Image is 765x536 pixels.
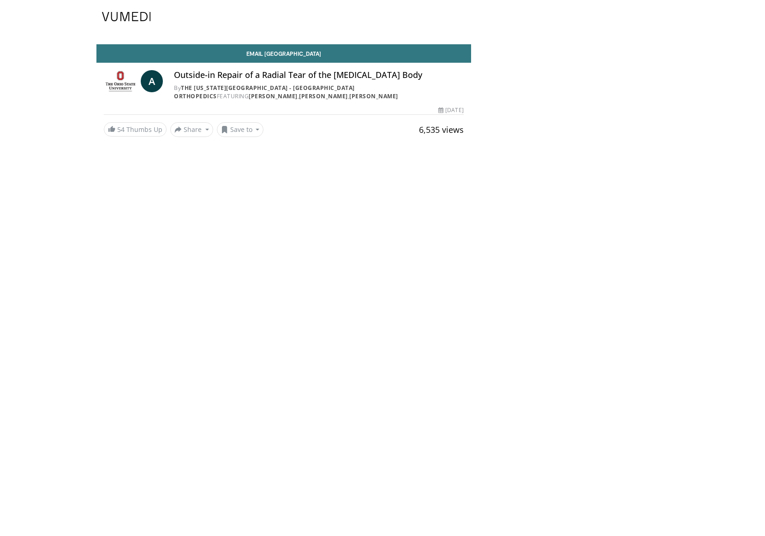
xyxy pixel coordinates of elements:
[96,44,471,63] a: Email [GEOGRAPHIC_DATA]
[349,92,398,100] a: [PERSON_NAME]
[104,122,167,137] a: 54 Thumbs Up
[217,122,264,137] button: Save to
[104,70,137,92] img: The Ohio State University - Wexner Medical Center Orthopedics
[102,12,151,21] img: VuMedi Logo
[174,70,463,80] h4: Outside-in Repair of a Radial Tear of the [MEDICAL_DATA] Body
[249,92,298,100] a: [PERSON_NAME]
[174,84,463,101] div: By FEATURING , ,
[170,122,213,137] button: Share
[438,106,463,114] div: [DATE]
[141,70,163,92] a: A
[117,125,125,134] span: 54
[419,124,464,135] span: 6,535 views
[299,92,348,100] a: [PERSON_NAME]
[174,84,355,100] a: The [US_STATE][GEOGRAPHIC_DATA] - [GEOGRAPHIC_DATA] Orthopedics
